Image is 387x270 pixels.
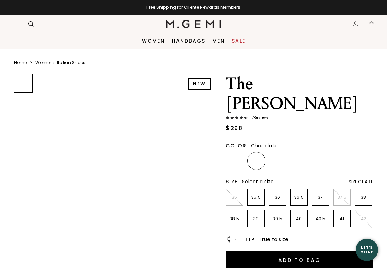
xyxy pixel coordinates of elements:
[234,237,254,242] h2: Fit Tip
[14,96,32,114] img: The Brenda
[355,216,372,222] p: 42
[14,161,32,179] img: The Brenda
[242,178,274,185] span: Select a size
[355,195,372,200] p: 38
[14,183,32,201] img: The Brenda
[12,20,19,27] button: Open site menu
[226,74,373,113] h1: The [PERSON_NAME]
[312,216,329,222] p: 40.5
[356,245,378,254] div: Let's Chat
[188,78,211,90] div: NEW
[259,236,288,243] span: True to size
[226,179,238,184] h2: Size
[212,38,225,44] a: Men
[14,139,32,157] img: The Brenda
[226,195,243,200] p: 35
[270,153,286,169] img: Black
[142,38,165,44] a: Women
[14,118,32,136] img: The Brenda
[334,195,350,200] p: 37.5
[166,20,221,28] img: M.Gemi
[226,116,373,121] a: 7Reviews
[35,60,85,66] a: Women's Italian Shoes
[269,216,286,222] p: 39.5
[232,38,246,44] a: Sale
[226,124,242,133] div: $298
[227,153,243,169] img: Biscuit
[248,153,264,169] img: Chocolate
[226,216,243,222] p: 38.5
[248,216,264,222] p: 39
[14,204,32,222] img: The Brenda
[269,195,286,200] p: 36
[172,38,205,44] a: Handbags
[248,116,269,120] span: 7 Review s
[14,60,27,66] a: Home
[291,153,307,169] img: Cinnamon
[251,142,278,149] span: Chocolate
[226,251,373,268] button: Add to Bag
[349,179,373,185] div: Size Chart
[291,195,307,200] p: 36.5
[334,216,350,222] p: 41
[248,195,264,200] p: 35.5
[312,195,329,200] p: 37
[291,216,307,222] p: 40
[226,143,247,148] h2: Color
[37,74,215,252] img: The Brenda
